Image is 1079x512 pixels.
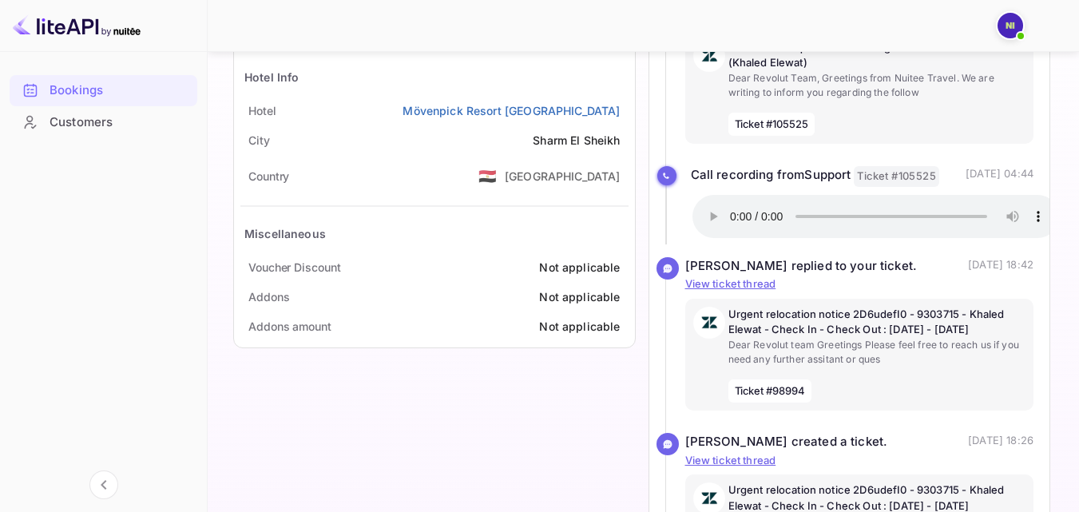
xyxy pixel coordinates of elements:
div: Miscellaneous [244,225,326,242]
img: AwvSTEc2VUhQAAAAAElFTkSuQmCC [693,40,725,72]
img: LiteAPI logo [13,13,141,38]
div: Customers [10,107,197,138]
a: Customers [10,107,197,137]
p: [DATE] 04:44 [966,166,1033,187]
p: Urgent relocation notice 2D6udefI0 - 9303715 - Khaled Elewat - Check In - Check Out : [DATE] - [D... [728,307,1026,338]
div: Bookings [50,81,189,100]
p: [DATE] 18:26 [968,433,1033,451]
button: Collapse navigation [89,470,118,499]
div: Hotel Info [244,69,300,85]
p: View ticket thread [685,276,1034,292]
span: Ticket #105525 [728,113,815,137]
div: Not applicable [539,259,620,276]
a: Bookings [10,75,197,105]
div: Bookings [10,75,197,106]
div: City [248,132,270,149]
div: Country [248,168,289,185]
span: Ticket #105525 [854,166,939,187]
div: [PERSON_NAME] created a ticket. [685,433,888,451]
div: Not applicable [539,318,620,335]
p: Dear Revolut Team, Greetings from Nuitee Travel. We are writing to inform you regarding the follow [728,71,1026,100]
div: Voucher Discount [248,259,340,276]
div: Call recording from Support [691,166,940,187]
div: [PERSON_NAME] replied to your ticket. [685,257,918,276]
img: AwvSTEc2VUhQAAAAAElFTkSuQmCC [693,307,725,339]
div: Addons [248,288,289,305]
div: Not applicable [539,288,620,305]
div: Customers [50,113,189,132]
div: Sharm El Sheikh [533,132,620,149]
p: [DATE] 18:42 [968,257,1033,276]
p: Dear Revolut team Greetings Please feel free to reach us if you need any further assitant or ques [728,338,1026,367]
span: Ticket #98994 [728,379,812,403]
div: Addons amount [248,318,331,335]
p: View ticket thread [685,453,1034,469]
span: United States [478,161,497,190]
a: Mövenpick Resort [GEOGRAPHIC_DATA] [403,102,620,119]
div: Hotel [248,102,276,119]
img: N Ibadah [998,13,1023,38]
div: [GEOGRAPHIC_DATA] [505,168,621,185]
p: Relocation Required for Booking ID > 9303715 > 2D6udefI0 (Khaled Elewat) [728,40,1026,71]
